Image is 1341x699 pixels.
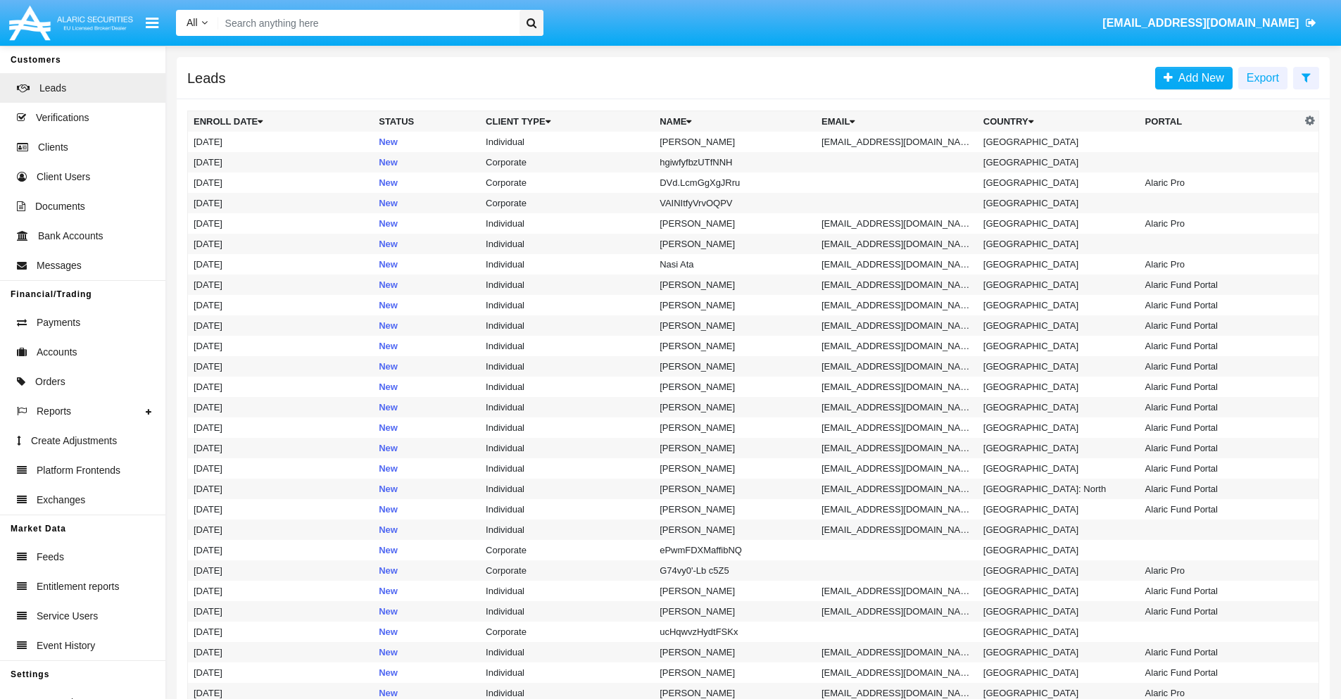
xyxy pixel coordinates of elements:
th: Name [654,111,816,132]
td: [DATE] [188,458,374,479]
td: [DATE] [188,438,374,458]
td: New [373,377,480,397]
td: ucHqwvzHydtFSKx [654,622,816,642]
span: Export [1247,72,1279,84]
span: Service Users [37,609,98,624]
td: [PERSON_NAME] [654,356,816,377]
td: [GEOGRAPHIC_DATA] [978,540,1140,560]
td: [PERSON_NAME] [654,213,816,234]
button: Export [1238,67,1288,89]
td: [GEOGRAPHIC_DATA] [978,336,1140,356]
td: New [373,295,480,315]
td: Alaric Fund Portal [1140,581,1302,601]
td: Individual [480,499,654,519]
td: Individual [480,642,654,662]
td: [GEOGRAPHIC_DATA] [978,560,1140,581]
td: [GEOGRAPHIC_DATA] [978,152,1140,172]
td: Alaric Pro [1140,254,1302,275]
td: [PERSON_NAME] [654,581,816,601]
td: New [373,581,480,601]
td: [GEOGRAPHIC_DATA] [978,581,1140,601]
td: [DATE] [188,315,374,336]
h5: Leads [187,73,226,84]
span: All [187,17,198,28]
td: Alaric Fund Portal [1140,417,1302,438]
span: Client Users [37,170,90,184]
td: [EMAIL_ADDRESS][DOMAIN_NAME] [816,315,978,336]
td: New [373,662,480,683]
td: Individual [480,438,654,458]
td: New [373,132,480,152]
td: [DATE] [188,417,374,438]
td: Alaric Pro [1140,560,1302,581]
td: Individual [480,234,654,254]
span: Event History [37,638,95,653]
span: Verifications [36,111,89,125]
td: [DATE] [188,519,374,540]
td: [GEOGRAPHIC_DATA] [978,234,1140,254]
td: Individual [480,356,654,377]
td: [EMAIL_ADDRESS][DOMAIN_NAME] [816,397,978,417]
td: [PERSON_NAME] [654,479,816,499]
td: [EMAIL_ADDRESS][DOMAIN_NAME] [816,254,978,275]
td: New [373,254,480,275]
td: [PERSON_NAME] [654,417,816,438]
td: Alaric Fund Portal [1140,397,1302,417]
td: [GEOGRAPHIC_DATA] [978,438,1140,458]
td: Individual [480,132,654,152]
td: Alaric Fund Portal [1140,275,1302,295]
td: [DATE] [188,662,374,683]
td: Alaric Fund Portal [1140,662,1302,683]
span: Leads [39,81,66,96]
td: [GEOGRAPHIC_DATA] [978,662,1140,683]
td: VAINItfyVrvOQPV [654,193,816,213]
td: Corporate [480,540,654,560]
td: [DATE] [188,642,374,662]
td: [EMAIL_ADDRESS][DOMAIN_NAME] [816,458,978,479]
td: [EMAIL_ADDRESS][DOMAIN_NAME] [816,295,978,315]
td: New [373,213,480,234]
td: [DATE] [188,193,374,213]
td: [GEOGRAPHIC_DATA] [978,601,1140,622]
td: [EMAIL_ADDRESS][DOMAIN_NAME] [816,234,978,254]
td: [DATE] [188,581,374,601]
td: [DATE] [188,540,374,560]
td: [PERSON_NAME] [654,397,816,417]
td: [EMAIL_ADDRESS][DOMAIN_NAME] [816,438,978,458]
td: [PERSON_NAME] [654,315,816,336]
td: [EMAIL_ADDRESS][DOMAIN_NAME] [816,213,978,234]
td: [EMAIL_ADDRESS][DOMAIN_NAME] [816,275,978,295]
td: [EMAIL_ADDRESS][DOMAIN_NAME] [816,356,978,377]
td: ePwmFDXMaffibNQ [654,540,816,560]
td: [EMAIL_ADDRESS][DOMAIN_NAME] [816,377,978,397]
td: Alaric Fund Portal [1140,315,1302,336]
span: Accounts [37,345,77,360]
th: Client Type [480,111,654,132]
td: G74vy0'-Lb c5Z5 [654,560,816,581]
td: [GEOGRAPHIC_DATA] [978,275,1140,295]
td: [EMAIL_ADDRESS][DOMAIN_NAME] [816,417,978,438]
td: New [373,275,480,295]
a: Add New [1155,67,1233,89]
td: [GEOGRAPHIC_DATA] [978,213,1140,234]
td: Individual [480,254,654,275]
td: [PERSON_NAME] [654,458,816,479]
span: Exchanges [37,493,85,508]
td: [PERSON_NAME] [654,519,816,540]
span: Create Adjustments [31,434,117,448]
td: [EMAIL_ADDRESS][DOMAIN_NAME] [816,662,978,683]
td: [GEOGRAPHIC_DATA] [978,417,1140,438]
td: [EMAIL_ADDRESS][DOMAIN_NAME] [816,581,978,601]
td: [GEOGRAPHIC_DATA] [978,377,1140,397]
td: [DATE] [188,499,374,519]
td: New [373,601,480,622]
span: Messages [37,258,82,273]
td: Alaric Fund Portal [1140,479,1302,499]
td: [GEOGRAPHIC_DATA] [978,499,1140,519]
td: Individual [480,397,654,417]
a: All [176,15,218,30]
td: [EMAIL_ADDRESS][DOMAIN_NAME] [816,132,978,152]
td: New [373,172,480,193]
span: Platform Frontends [37,463,120,478]
td: [GEOGRAPHIC_DATA] [978,622,1140,642]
